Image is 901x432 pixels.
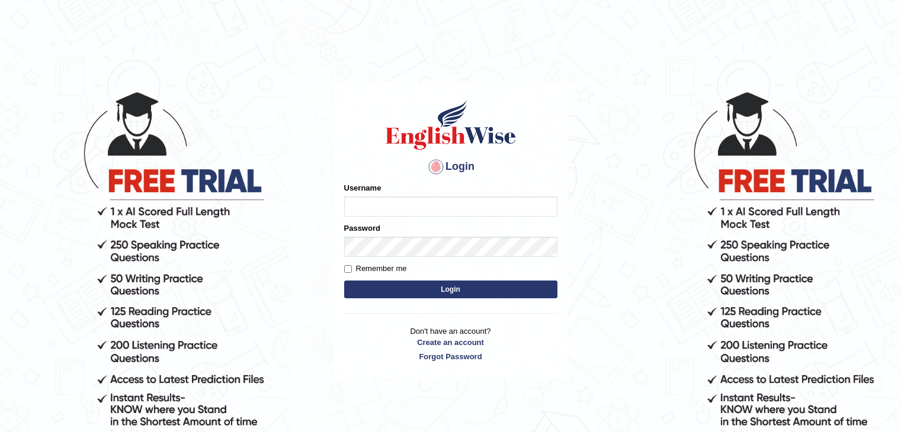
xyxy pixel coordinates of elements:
label: Password [344,223,380,234]
a: Create an account [344,337,557,348]
button: Login [344,281,557,298]
label: Username [344,182,381,194]
p: Don't have an account? [344,325,557,362]
label: Remember me [344,263,407,275]
img: Logo of English Wise sign in for intelligent practice with AI [383,98,518,151]
input: Remember me [344,265,352,273]
a: Forgot Password [344,351,557,362]
h4: Login [344,157,557,176]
